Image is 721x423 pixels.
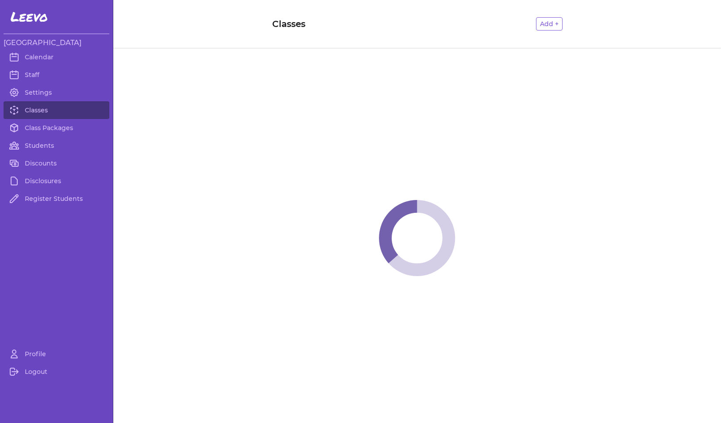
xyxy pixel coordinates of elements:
[4,137,109,154] a: Students
[4,38,109,48] h3: [GEOGRAPHIC_DATA]
[4,48,109,66] a: Calendar
[4,66,109,84] a: Staff
[4,119,109,137] a: Class Packages
[4,101,109,119] a: Classes
[11,9,48,25] span: Leevo
[4,172,109,190] a: Disclosures
[4,363,109,381] a: Logout
[4,345,109,363] a: Profile
[4,154,109,172] a: Discounts
[536,17,563,31] button: Add +
[4,190,109,208] a: Register Students
[4,84,109,101] a: Settings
